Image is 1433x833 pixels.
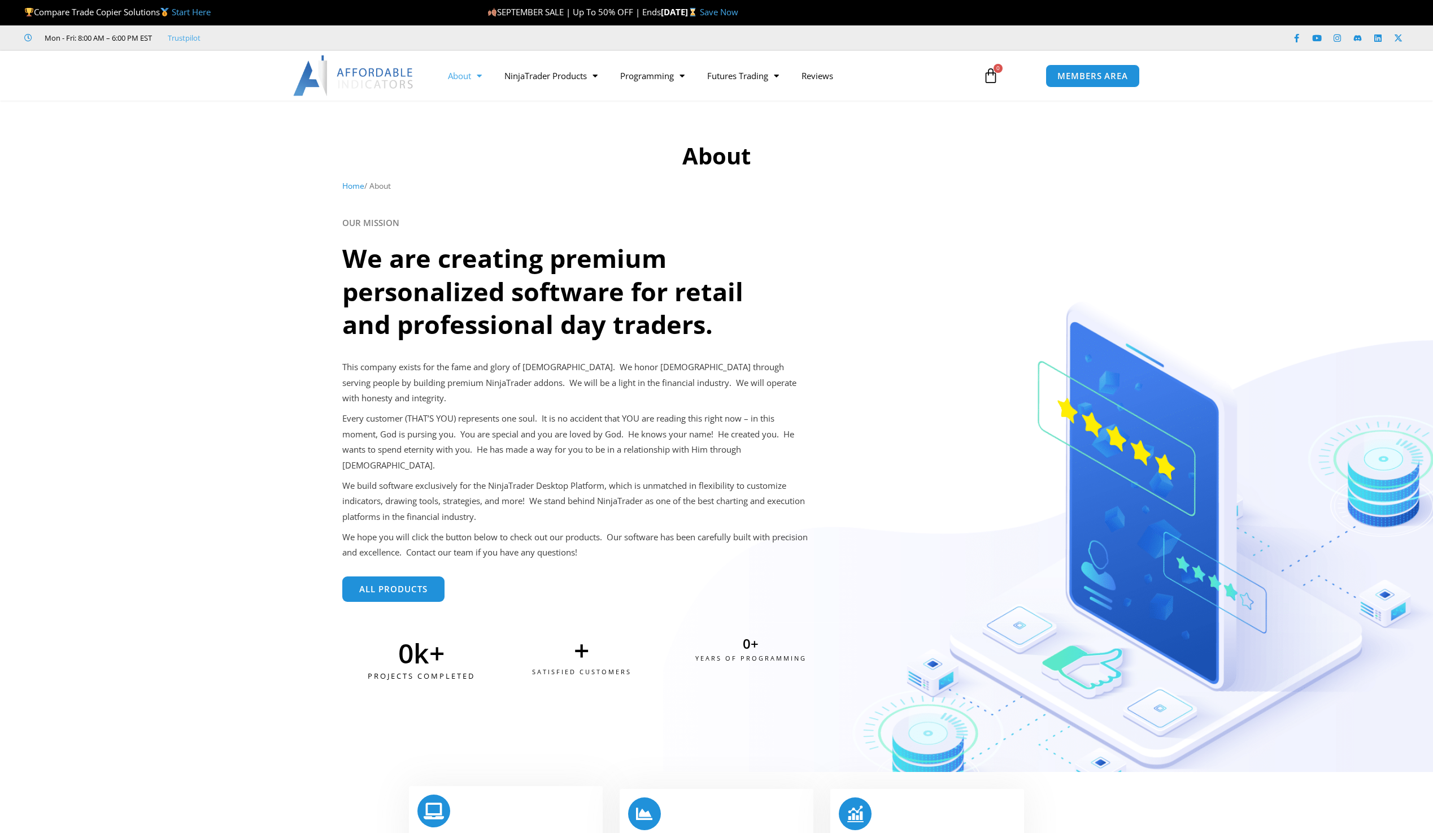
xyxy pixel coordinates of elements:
p: We build software exclusively for the NinjaTrader Desktop Platform, which is unmatched in flexibi... [342,478,808,526]
span: + [751,637,853,650]
div: Years of programming [648,650,853,666]
img: LogoAI | Affordable Indicators – NinjaTrader [293,55,415,96]
span: Compare Trade Copier Solutions [24,6,211,18]
h2: We are creating premium personalized software for retail and professional day traders. [342,242,791,341]
img: 🥇 [160,8,169,16]
a: Futures Trading [696,63,790,89]
a: Reviews [790,63,844,89]
a: Start Here [172,6,211,18]
nav: Menu [437,63,970,89]
a: About [437,63,493,89]
span: 0 [994,64,1003,73]
img: 🍂 [488,8,496,16]
p: We hope you will click the button below to check out our products. Our software has been carefull... [342,530,808,561]
a: Trustpilot [168,31,201,45]
p: This company exists for the fame and glory of [DEMOGRAPHIC_DATA]. We honor [DEMOGRAPHIC_DATA] thr... [342,359,808,407]
span: 0 [398,640,413,667]
img: ⌛ [689,8,697,16]
a: All Products [342,576,445,602]
span: MEMBERS AREA [1057,72,1128,80]
p: Every customer (THAT’S YOU) represents one soul. It is no accident that YOU are reading this righ... [342,411,808,474]
h1: About [342,140,1091,172]
a: NinjaTrader Products [493,63,609,89]
strong: [DATE] [661,6,700,18]
span: + [574,637,660,664]
img: 🏆 [25,8,33,16]
a: Save Now [700,6,738,18]
div: Projects Completed [342,667,501,686]
nav: Breadcrumb [342,179,1091,193]
a: MEMBERS AREA [1046,64,1140,88]
a: Home [342,180,364,191]
span: SEPTEMBER SALE | Up To 50% OFF | Ends [487,6,661,18]
a: Programming [609,63,696,89]
div: Satisfied Customers [504,664,660,680]
span: Mon - Fri: 8:00 AM – 6:00 PM EST [42,31,152,45]
h6: OUR MISSION [342,218,1091,228]
span: k+ [413,640,500,667]
span: 0 [743,637,751,650]
a: 0 [966,59,1016,92]
span: All Products [359,585,428,593]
